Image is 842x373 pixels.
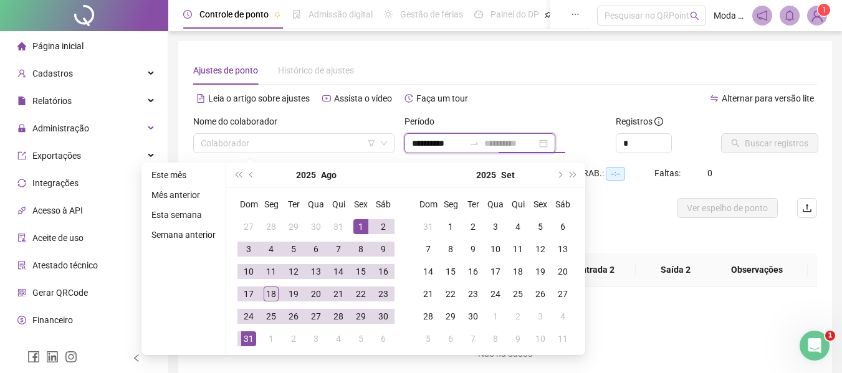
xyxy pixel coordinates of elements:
span: filter [368,139,375,147]
td: 2025-09-26 [529,283,552,305]
div: 31 [241,331,256,346]
td: 2025-10-02 [507,305,529,328]
td: 2025-09-10 [484,238,507,260]
th: Ter [282,193,305,215]
div: 1 [443,219,458,234]
td: 2025-10-05 [417,328,439,350]
li: Esta semana [146,207,221,222]
span: Observações [716,263,798,276]
td: 2025-09-03 [484,215,507,238]
div: 13 [309,264,323,279]
td: 2025-08-04 [260,238,282,260]
div: 11 [555,331,570,346]
td: 2025-08-28 [327,305,350,328]
button: month panel [501,163,515,187]
span: instagram [65,351,77,363]
span: Cadastros [32,68,73,78]
span: export [17,151,26,160]
div: 28 [264,219,279,234]
span: notification [757,10,768,21]
td: 2025-09-13 [552,238,574,260]
span: search [690,11,699,21]
div: H. TRAB.: [567,166,654,181]
span: Ajustes de ponto [193,65,258,75]
div: 23 [376,286,391,301]
td: 2025-08-31 [417,215,439,238]
div: 20 [309,286,323,301]
span: api [17,206,26,215]
td: 2025-08-06 [305,238,327,260]
td: 2025-08-01 [350,215,372,238]
td: 2025-09-01 [260,328,282,350]
span: Histórico de ajustes [278,65,354,75]
td: 2025-08-08 [350,238,372,260]
th: Dom [237,193,260,215]
div: 6 [555,219,570,234]
div: 30 [309,219,323,234]
span: history [404,94,413,103]
div: 15 [353,264,368,279]
span: Registros [616,115,663,128]
span: Integrações [32,178,79,188]
div: 8 [443,242,458,257]
li: Mês anterior [146,187,221,202]
td: 2025-09-05 [529,215,552,238]
span: file-done [292,10,301,19]
td: 2025-09-02 [462,215,484,238]
th: Sex [529,193,552,215]
button: prev-year [245,163,259,187]
td: 2025-07-27 [237,215,260,238]
div: 29 [286,219,301,234]
span: Financeiro [32,315,73,325]
td: 2025-09-08 [439,238,462,260]
div: 24 [488,286,503,301]
button: Buscar registros [721,133,818,153]
span: Administração [32,123,89,133]
div: 7 [421,242,436,257]
div: 25 [264,309,279,324]
td: 2025-08-27 [305,305,327,328]
span: clock-circle [183,10,192,19]
td: 2025-10-08 [484,328,507,350]
td: 2025-08-05 [282,238,305,260]
div: 29 [443,309,458,324]
span: Gestão de férias [400,9,463,19]
div: 20 [555,264,570,279]
td: 2025-08-03 [237,238,260,260]
span: sync [17,179,26,187]
div: 22 [353,286,368,301]
span: Moda Mix [714,9,745,22]
div: 5 [286,242,301,257]
button: super-next-year [567,163,580,187]
span: solution [17,261,26,270]
td: 2025-09-01 [439,215,462,238]
div: 7 [331,242,346,257]
td: 2025-09-15 [439,260,462,283]
span: Faltas: [654,168,682,178]
span: dashboard [474,10,483,19]
button: Ver espelho de ponto [677,198,778,218]
div: 21 [421,286,436,301]
span: Gerar QRCode [32,288,88,298]
div: 30 [376,309,391,324]
td: 2025-07-28 [260,215,282,238]
div: 11 [510,242,525,257]
td: 2025-08-18 [260,283,282,305]
div: 1 [264,331,279,346]
td: 2025-08-26 [282,305,305,328]
span: left [132,354,141,362]
td: 2025-09-19 [529,260,552,283]
div: 4 [510,219,525,234]
span: file [17,97,26,105]
span: down [380,139,388,147]
div: 4 [264,242,279,257]
td: 2025-08-10 [237,260,260,283]
span: Alternar para versão lite [722,93,814,103]
div: 23 [466,286,481,301]
div: 22 [443,286,458,301]
th: Qui [327,193,350,215]
td: 2025-10-01 [484,305,507,328]
div: 27 [555,286,570,301]
th: Seg [260,193,282,215]
div: 19 [286,286,301,301]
